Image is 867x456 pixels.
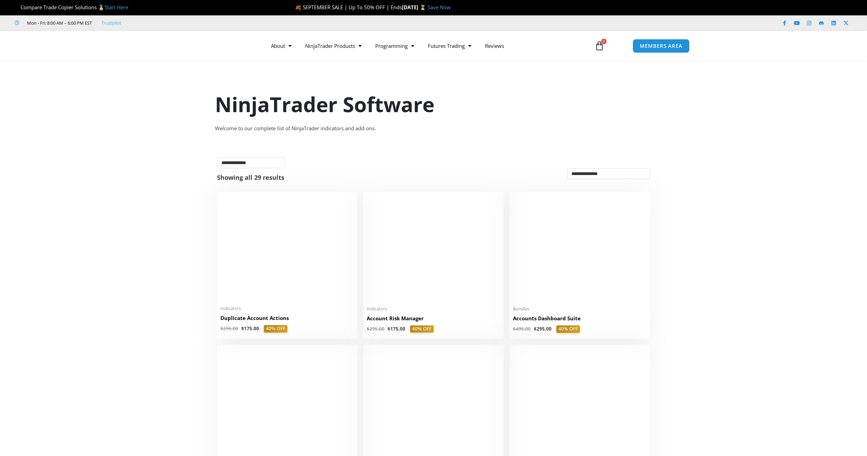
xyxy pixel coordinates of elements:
[567,168,650,179] select: Shop order
[513,315,647,322] h2: Accounts Dashboard Suite
[534,326,537,332] span: $
[556,325,580,333] span: 40% OFF
[367,315,500,325] a: Account Risk Manager
[402,4,428,11] strong: [DATE] ⌛
[367,315,500,322] h2: Account Risk Manager
[298,38,368,54] a: NinjaTrader Products
[264,38,587,54] nav: Menu
[241,325,259,332] bdi: 175.00
[601,39,607,44] span: 0
[220,314,354,322] h2: Duplicate Account Actions
[101,19,121,27] a: Trustpilot
[215,124,652,133] div: Welcome to our complete list of NinjaTrader indicators and add-ons.
[220,325,238,332] bdi: 295.00
[220,314,354,325] a: Duplicate Account Actions
[177,33,251,58] img: LogoAI | Affordable Indicators – NinjaTrader
[367,306,500,312] span: Indicators
[15,5,20,10] img: 🏆
[15,4,128,11] span: Compare Trade Copier Solutions 🥇
[25,19,92,27] span: Mon - Fri: 8:00 AM – 6:00 PM EST
[513,326,531,332] bdi: 495.00
[367,326,384,332] bdi: 295.00
[241,325,244,332] span: $
[478,38,511,54] a: Reviews
[388,326,405,332] bdi: 175.00
[421,38,478,54] a: Futures Trading
[388,326,390,332] span: $
[428,4,451,11] a: Save Now
[633,39,690,53] a: MEMBERS AREA
[264,38,298,54] a: About
[367,326,369,332] span: $
[513,315,647,325] a: Accounts Dashboard Suite
[220,195,354,301] img: Duplicate Account Actions
[220,306,354,311] span: Indicators
[410,325,434,333] span: 40% OFF
[513,306,647,312] span: Bundles
[513,326,516,332] span: $
[367,195,500,301] img: Account Risk Manager
[534,326,552,332] bdi: 295.00
[295,4,402,11] span: 🍂 SEPTEMBER SALE | Up To 50% OFF | Ends
[264,325,287,333] span: 40% OFF
[217,174,284,180] p: Showing all 29 results
[640,43,682,49] span: MEMBERS AREA
[105,4,128,11] a: Start Here
[220,325,223,332] span: $
[215,90,652,119] h1: NinjaTrader Software
[368,38,421,54] a: Programming
[513,195,647,302] img: Accounts Dashboard Suite
[584,36,614,56] a: 0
